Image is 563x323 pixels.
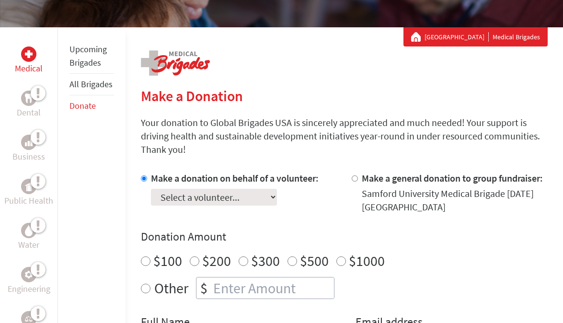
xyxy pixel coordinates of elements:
[151,172,319,184] label: Make a donation on behalf of a volunteer:
[17,106,41,119] p: Dental
[21,135,36,150] div: Business
[21,179,36,194] div: Public Health
[362,172,543,184] label: Make a general donation to group fundraiser:
[8,267,50,296] a: EngineeringEngineering
[17,91,41,119] a: DentalDental
[21,91,36,106] div: Dental
[25,93,33,103] img: Dental
[21,46,36,62] div: Medical
[4,194,53,208] p: Public Health
[15,46,43,75] a: MedicalMedical
[25,271,33,278] img: Engineering
[25,138,33,146] img: Business
[69,74,114,95] li: All Brigades
[141,50,210,76] img: logo-medical.png
[25,50,33,58] img: Medical
[425,32,489,42] a: [GEOGRAPHIC_DATA]
[141,116,548,156] p: Your donation to Global Brigades USA is sincerely appreciated and much needed! Your support is dr...
[153,252,182,270] label: $100
[202,252,231,270] label: $200
[411,32,540,42] div: Medical Brigades
[154,277,188,299] label: Other
[211,277,334,299] input: Enter Amount
[18,238,39,252] p: Water
[141,229,548,244] h4: Donation Amount
[18,223,39,252] a: WaterWater
[4,179,53,208] a: Public HealthPublic Health
[12,150,45,163] p: Business
[69,39,114,74] li: Upcoming Brigades
[69,79,113,90] a: All Brigades
[69,100,96,111] a: Donate
[69,44,107,68] a: Upcoming Brigades
[69,95,114,116] li: Donate
[141,87,548,104] h2: Make a Donation
[12,135,45,163] a: BusinessBusiness
[8,282,50,296] p: Engineering
[196,277,211,299] div: $
[25,316,33,322] img: Legal Empowerment
[25,182,33,191] img: Public Health
[25,225,33,236] img: Water
[300,252,329,270] label: $500
[349,252,385,270] label: $1000
[251,252,280,270] label: $300
[362,187,548,214] div: Samford University Medical Brigade [DATE] [GEOGRAPHIC_DATA]
[15,62,43,75] p: Medical
[21,223,36,238] div: Water
[21,267,36,282] div: Engineering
